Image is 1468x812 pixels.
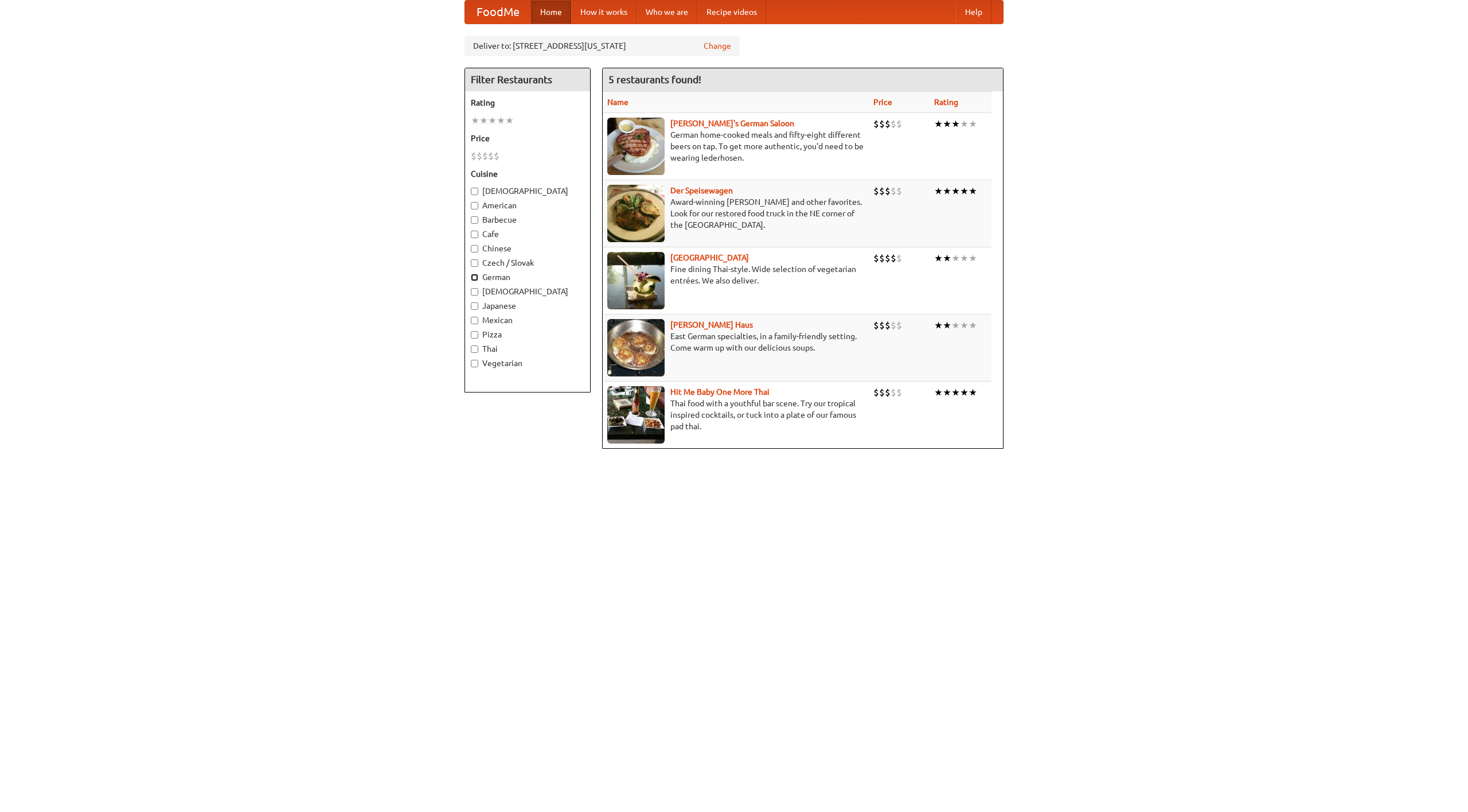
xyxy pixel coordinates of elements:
li: $ [896,185,902,197]
p: Award-winning [PERSON_NAME] and other favorites. Look for our restored food truck in the NE corne... [607,196,864,231]
h5: Cuisine [471,168,584,180]
li: ★ [943,185,951,197]
li: $ [494,150,499,162]
label: Barbecue [471,214,584,226]
li: ★ [934,185,943,197]
li: ★ [960,252,969,265]
li: ★ [969,252,977,265]
ng-pluralize: 5 restaurants found! [608,74,701,85]
p: Fine dining Thai-style. Wide selection of vegetarian entrées. We also deliver. [607,263,864,286]
li: ★ [479,114,488,127]
li: ★ [488,114,497,127]
li: ★ [951,252,960,265]
h5: Price [471,133,584,144]
a: Hit Me Baby One More Thai [670,387,770,397]
li: ★ [960,386,969,399]
li: ★ [471,114,479,127]
li: $ [885,252,891,265]
p: East German specialties, in a family-friendly setting. Come warm up with our delicious soups. [607,331,864,353]
h5: Rating [471,97,584,108]
li: ★ [969,185,977,197]
li: $ [482,150,488,162]
li: ★ [943,319,951,332]
input: [DEMOGRAPHIC_DATA] [471,188,478,195]
label: German [471,271,584,283]
label: Czech / Slovak [471,257,584,269]
label: Pizza [471,329,584,340]
li: $ [891,252,896,265]
a: [PERSON_NAME]'s German Saloon [670,119,794,128]
input: Pizza [471,331,478,339]
label: Vegetarian [471,358,584,369]
li: $ [879,185,885,197]
input: Cafe [471,231,478,238]
label: American [471,200,584,211]
li: $ [879,118,885,130]
label: Mexican [471,314,584,326]
input: Thai [471,345,478,353]
li: $ [885,118,891,130]
li: $ [879,386,885,399]
li: ★ [943,118,951,130]
a: FoodMe [465,1,531,24]
label: Cafe [471,228,584,240]
input: Japanese [471,302,478,310]
img: esthers.jpg [607,118,665,175]
li: $ [891,118,896,130]
li: $ [873,252,879,265]
a: [GEOGRAPHIC_DATA] [670,253,749,262]
a: Help [956,1,991,24]
img: kohlhaus.jpg [607,319,665,376]
input: Barbecue [471,216,478,224]
input: Mexican [471,317,478,324]
a: Change [704,40,731,52]
li: ★ [934,386,943,399]
a: Rating [934,98,958,107]
a: Name [607,98,628,107]
li: $ [891,319,896,332]
a: [PERSON_NAME] Haus [670,320,753,329]
li: ★ [969,319,977,332]
li: ★ [497,114,505,127]
li: $ [873,118,879,130]
a: Der Speisewagen [670,186,733,195]
li: $ [891,185,896,197]
label: [DEMOGRAPHIC_DATA] [471,286,584,297]
li: $ [873,386,879,399]
input: Czech / Slovak [471,259,478,267]
input: German [471,274,478,281]
label: Chinese [471,243,584,254]
p: Thai food with a youthful bar scene. Try our tropical inspired cocktails, or tuck into a plate of... [607,398,864,432]
li: ★ [951,185,960,197]
input: American [471,202,478,209]
a: Recipe videos [697,1,766,24]
li: ★ [960,319,969,332]
a: Home [531,1,571,24]
a: How it works [571,1,637,24]
h4: Filter Restaurants [465,68,590,91]
li: $ [879,319,885,332]
li: ★ [943,252,951,265]
li: ★ [934,252,943,265]
li: $ [896,252,902,265]
li: ★ [951,386,960,399]
li: $ [873,319,879,332]
li: $ [896,319,902,332]
li: ★ [934,319,943,332]
a: Who we are [637,1,697,24]
label: [DEMOGRAPHIC_DATA] [471,185,584,197]
img: babythai.jpg [607,386,665,444]
li: ★ [969,386,977,399]
li: $ [891,386,896,399]
li: ★ [505,114,514,127]
li: ★ [960,185,969,197]
input: Vegetarian [471,360,478,367]
li: ★ [943,386,951,399]
li: $ [896,118,902,130]
li: $ [885,185,891,197]
li: ★ [969,118,977,130]
li: $ [885,319,891,332]
li: $ [879,252,885,265]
